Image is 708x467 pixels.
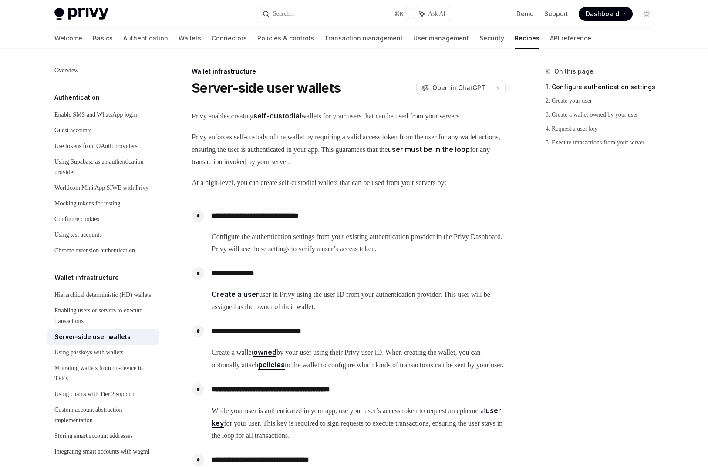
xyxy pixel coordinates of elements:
[93,28,113,49] a: Basics
[546,108,661,122] a: 3. Create a wallet owned by your user
[47,402,159,428] a: Custom account abstraction implementation
[47,287,159,303] a: Hierarchical deterministic (HD) wallets
[47,345,159,360] a: Using passkeys with wallets
[54,347,123,358] div: Using passkeys with wallets
[544,10,568,18] a: Support
[428,10,445,18] span: Ask AI
[54,389,134,400] div: Using chains with Tier 2 support
[47,138,159,154] a: Use tokens from OAuth providers
[253,348,276,357] a: owned
[47,180,159,196] a: Worldcoin Mini App SIWE with Privy
[586,10,619,18] span: Dashboard
[47,107,159,123] a: Enable SMS and WhatsApp login
[546,122,661,136] a: 4. Request a user key
[253,111,301,120] strong: self-custodial
[54,141,138,151] div: Use tokens from OAuth providers
[192,177,506,189] span: At a high-level, you can create self-custodial wallets that can be used from your servers by:
[47,360,159,386] a: Migrating wallets from on-device to TEEs
[546,80,661,94] a: 1. Configure authentication settings
[579,7,633,21] a: Dashboard
[257,28,314,49] a: Policies & controls
[54,28,82,49] a: Welcome
[54,245,135,256] div: Chrome extension authentication
[324,28,403,49] a: Transaction management
[54,157,154,178] div: Using Supabase as an authentication provider
[516,10,534,18] a: Demo
[54,8,108,20] img: light logo
[515,28,539,49] a: Recipes
[416,81,491,95] button: Open in ChatGPT
[54,230,102,240] div: Using test accounts
[212,28,247,49] a: Connectors
[54,306,154,326] div: Enabling users or servers to execute transactions
[546,136,661,150] a: 5. Execute transactions from your server
[54,214,99,225] div: Configure cookies
[212,346,505,371] span: Create a wallet by your user using their Privy user ID. When creating the wallet, you can optiona...
[47,303,159,329] a: Enabling users or servers to execute transactions
[47,428,159,444] a: Storing smart account addresses
[546,94,661,108] a: 2. Create your user
[54,405,154,426] div: Custom account abstraction implementation
[256,6,409,22] button: Search...⌘K
[54,110,137,120] div: Enable SMS and WhatsApp login
[47,123,159,138] a: Guest accounts
[550,28,591,49] a: API reference
[258,360,285,370] a: policies
[179,28,201,49] a: Wallets
[47,196,159,212] a: Mocking tokens for testing
[54,92,100,103] h5: Authentication
[192,67,506,76] div: Wallet infrastructure
[212,404,505,442] span: While your user is authenticated in your app, use your user’s access token to request an ephemera...
[479,28,504,49] a: Security
[47,227,159,243] a: Using test accounts
[273,9,294,19] div: Search...
[640,7,654,21] button: Toggle dark mode
[54,125,91,136] div: Guest accounts
[47,329,159,345] a: Server-side user wallets
[47,154,159,180] a: Using Supabase as an authentication provider
[413,6,452,22] button: Ask AI
[54,183,148,193] div: Worldcoin Mini App SIWE with Privy
[47,212,159,227] a: Configure cookies
[54,332,131,342] div: Server-side user wallets
[394,10,404,17] span: ⌘ K
[192,131,506,168] span: Privy enforces self-custody of the wallet by requiring a valid access token from the user for any...
[54,431,133,441] div: Storing smart account addresses
[54,290,151,300] div: Hierarchical deterministic (HD) wallets
[54,363,154,384] div: Migrating wallets from on-device to TEEs
[212,288,505,313] span: user in Privy using the user ID from your authentication provider. This user will be assigned as ...
[413,28,469,49] a: User management
[47,63,159,78] a: Overview
[47,444,159,460] a: Integrating smart accounts with wagmi
[554,66,593,77] span: On this page
[432,84,485,92] span: Open in ChatGPT
[123,28,168,49] a: Authentication
[192,80,341,96] h1: Server-side user wallets
[47,386,159,402] a: Using chains with Tier 2 support
[54,65,78,76] div: Overview
[388,145,470,154] strong: user must be in the loop
[47,243,159,259] a: Chrome extension authentication
[54,447,150,457] div: Integrating smart accounts with wagmi
[192,110,506,122] span: Privy enables creating wallets for your users that can be used from your servers.
[212,231,505,255] span: Configure the authentication settings from your existing authentication provider in the Privy Das...
[212,290,259,299] a: Create a user
[54,272,119,283] h5: Wallet infrastructure
[54,198,120,209] div: Mocking tokens for testing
